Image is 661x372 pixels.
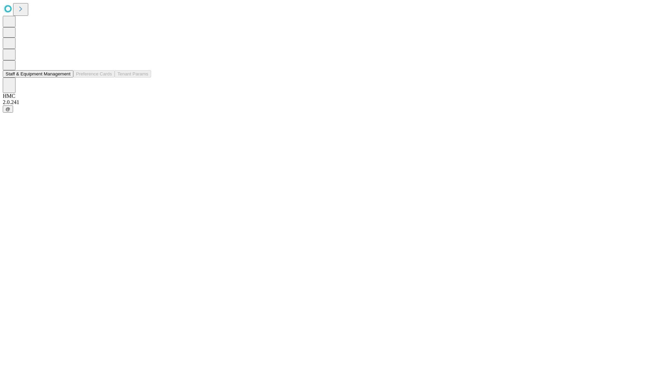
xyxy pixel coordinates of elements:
[3,93,658,99] div: HMC
[115,70,151,77] button: Tenant Params
[3,105,13,113] button: @
[6,106,10,112] span: @
[3,99,658,105] div: 2.0.241
[73,70,115,77] button: Preference Cards
[3,70,73,77] button: Staff & Equipment Management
